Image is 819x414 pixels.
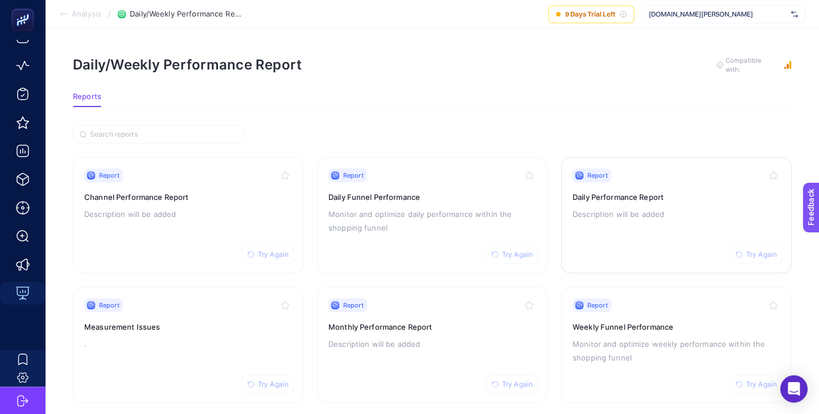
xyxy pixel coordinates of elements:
[726,56,777,74] span: Compatible with:
[587,301,608,310] span: Report
[791,9,798,20] img: svg%3e
[258,250,289,259] span: Try Again
[746,380,777,389] span: Try Again
[328,321,536,333] h3: Monthly Performance Report
[587,171,608,180] span: Report
[90,130,237,139] input: Search
[561,287,792,403] a: ReportTry AgainWeekly Funnel PerformanceMonitor and optimize weekly performance within the shoppi...
[485,375,538,393] button: Try Again
[84,321,292,333] h3: Measurement Issues
[573,337,780,364] p: Monitor and optimize weekly performance within the shopping funnel
[99,171,120,180] span: Report
[73,92,101,101] span: Reports
[343,301,364,310] span: Report
[241,375,294,393] button: Try Again
[573,207,780,221] p: Description will be added
[72,10,101,19] span: Analysis
[108,9,111,18] span: /
[317,287,548,403] a: ReportTry AgainMonthly Performance ReportDescription will be added
[84,337,292,351] p: .
[565,10,615,19] span: 9 Days Trial Left
[746,250,777,259] span: Try Again
[84,207,292,221] p: Description will be added
[485,245,538,264] button: Try Again
[561,157,792,273] a: ReportTry AgainDaily Performance ReportDescription will be added
[7,3,43,13] span: Feedback
[99,301,120,310] span: Report
[328,191,536,203] h3: Daily Funnel Performance
[258,380,289,389] span: Try Again
[573,191,780,203] h3: Daily Performance Report
[73,287,303,403] a: ReportTry AgainMeasurement Issues.
[730,375,782,393] button: Try Again
[502,250,533,259] span: Try Again
[84,191,292,203] h3: Channel Performance Report
[573,321,780,333] h3: Weekly Funnel Performance
[73,157,303,273] a: ReportTry AgainChannel Performance ReportDescription will be added
[241,245,294,264] button: Try Again
[649,10,787,19] span: [DOMAIN_NAME][PERSON_NAME]
[343,171,364,180] span: Report
[780,375,808,403] div: Open Intercom Messenger
[328,207,536,235] p: Monitor and optimize daily performance within the shopping funnel
[730,245,782,264] button: Try Again
[130,10,244,19] span: Daily/Weekly Performance Report
[502,380,533,389] span: Try Again
[73,92,101,107] button: Reports
[328,337,536,351] p: Description will be added
[73,56,302,73] h1: Daily/Weekly Performance Report
[317,157,548,273] a: ReportTry AgainDaily Funnel PerformanceMonitor and optimize daily performance within the shopping...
